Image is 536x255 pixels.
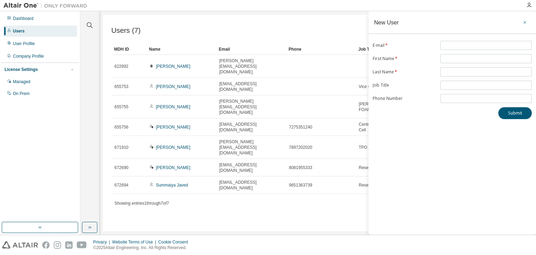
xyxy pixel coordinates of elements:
[358,44,423,55] div: Job Title
[156,183,188,188] a: Summaiya Javed
[359,182,392,188] span: Research Scholar
[156,125,191,130] a: [PERSON_NAME]
[373,69,436,75] label: Last Name
[219,58,283,75] span: [PERSON_NAME][EMAIL_ADDRESS][DOMAIN_NAME]
[5,67,38,72] div: License Settings
[359,122,422,133] span: Central Training and Placement Cell
[359,101,422,112] span: [PERSON_NAME] and Principal FOAP, AKTU
[374,20,399,25] div: New User
[114,84,128,89] span: 655753
[219,180,283,191] span: [EMAIL_ADDRESS][DOMAIN_NAME]
[373,82,436,88] label: Job Title
[219,81,283,92] span: [EMAIL_ADDRESS][DOMAIN_NAME]
[498,107,532,119] button: Submit
[156,165,191,170] a: [PERSON_NAME]
[13,28,24,34] div: Users
[289,182,312,188] span: 9651363739
[77,241,87,249] img: youtube.svg
[65,241,73,249] img: linkedin.svg
[93,239,112,245] div: Privacy
[359,145,380,150] span: TPO Admin
[156,84,191,89] a: [PERSON_NAME]
[289,165,312,170] span: 8081955333
[289,145,312,150] span: 7897202020
[219,139,283,156] span: [PERSON_NAME][EMAIL_ADDRESS][DOMAIN_NAME]
[289,124,312,130] span: 7275351240
[114,165,128,170] span: 672690
[114,44,143,55] div: MDH ID
[158,239,192,245] div: Cookie Consent
[3,2,91,9] img: Altair One
[2,241,38,249] img: altair_logo.svg
[13,16,33,21] div: Dashboard
[373,43,436,48] label: E-mail
[111,27,141,35] span: Users (7)
[54,241,61,249] img: instagram.svg
[373,96,436,101] label: Phone Number
[219,99,283,115] span: [PERSON_NAME][EMAIL_ADDRESS][DOMAIN_NAME]
[114,124,128,130] span: 655756
[114,145,128,150] span: 671910
[156,145,191,150] a: [PERSON_NAME]
[219,162,283,173] span: [EMAIL_ADDRESS][DOMAIN_NAME]
[13,53,44,59] div: Company Profile
[114,201,169,206] span: Showing entries 1 through 7 of 7
[156,64,191,69] a: [PERSON_NAME]
[93,245,192,251] p: © 2025 Altair Engineering, Inc. All Rights Reserved.
[219,44,283,55] div: Email
[114,182,128,188] span: 672694
[13,41,35,46] div: User Profile
[13,91,30,96] div: On Prem
[289,44,353,55] div: Phone
[114,104,128,110] span: 655755
[359,84,388,89] span: Vice Chancellor
[219,122,283,133] span: [EMAIL_ADDRESS][DOMAIN_NAME]
[149,44,213,55] div: Name
[42,241,50,249] img: facebook.svg
[13,79,30,85] div: Managed
[373,56,436,61] label: First Name
[112,239,158,245] div: Website Terms of Use
[156,104,191,109] a: [PERSON_NAME]
[359,165,392,170] span: Research Scholar
[114,64,128,69] span: 622892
